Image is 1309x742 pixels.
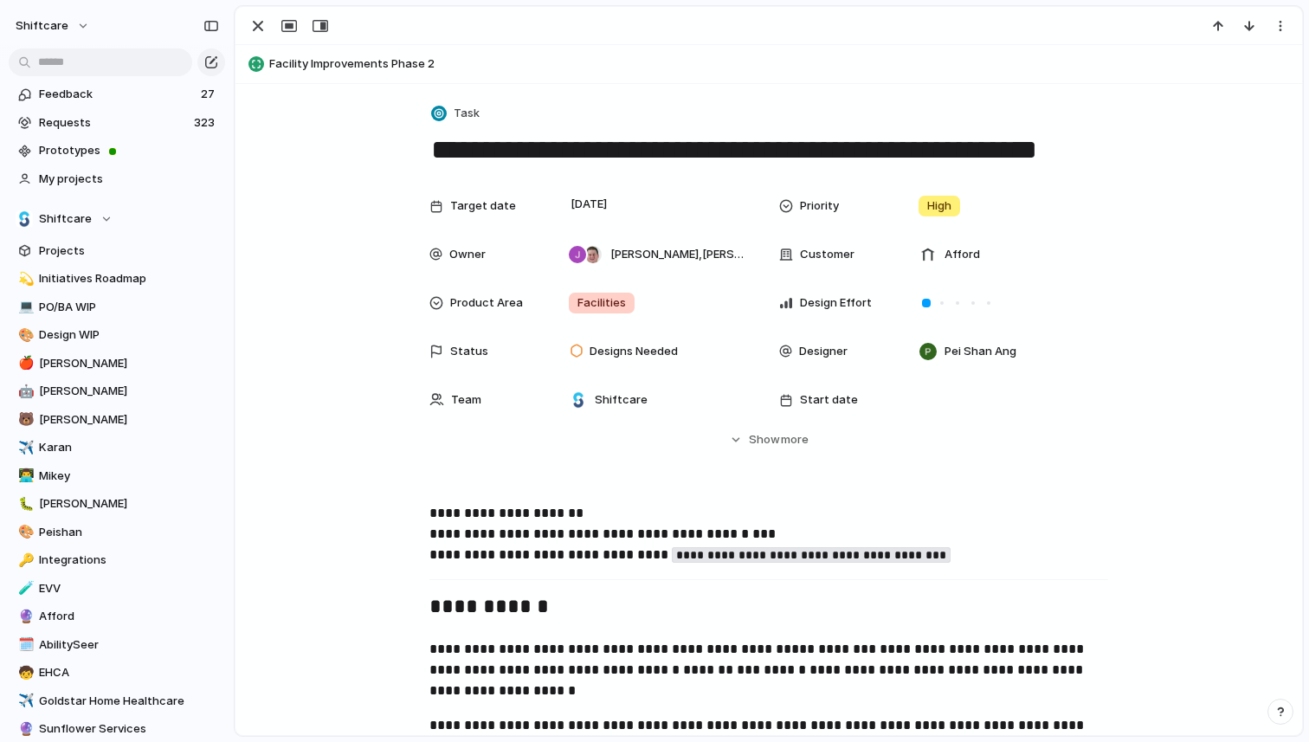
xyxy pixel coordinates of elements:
button: 💻 [16,299,33,316]
a: 🎨Peishan [9,519,225,545]
span: Shiftcare [595,391,648,409]
span: Feedback [39,86,196,103]
span: Designer [799,343,848,360]
span: Team [451,391,481,409]
div: 🤖 [18,382,30,402]
a: 👨‍💻Mikey [9,463,225,489]
div: 🔮 [18,607,30,627]
button: shiftcare [8,12,99,40]
span: Karan [39,439,219,456]
button: 🎨 [16,524,33,541]
div: ✈️ [18,691,30,711]
span: shiftcare [16,17,68,35]
div: 🔮Afford [9,603,225,629]
div: ✈️Goldstar Home Healthcare [9,688,225,714]
button: 🗓️ [16,636,33,654]
span: Show [749,431,780,448]
a: Requests323 [9,110,225,136]
button: 🍎 [16,355,33,372]
button: 🧒 [16,664,33,681]
a: 🗓️AbilitySeer [9,632,225,658]
span: Designs Needed [590,343,678,360]
a: 🐛[PERSON_NAME] [9,491,225,517]
a: 🔮Sunflower Services [9,716,225,742]
a: Projects [9,238,225,264]
span: Design Effort [800,294,872,312]
button: 🎨 [16,326,33,344]
button: ✈️ [16,693,33,710]
a: 🧒EHCA [9,660,225,686]
div: 💻PO/BA WIP [9,294,225,320]
button: 🧪 [16,580,33,597]
button: Task [428,101,485,126]
div: 🔑 [18,551,30,571]
button: 🔑 [16,552,33,569]
a: 🍎[PERSON_NAME] [9,351,225,377]
span: Owner [449,246,486,263]
a: 🔑Integrations [9,547,225,573]
span: Facilities [577,294,626,312]
div: 🔮 [18,719,30,739]
span: Mikey [39,468,219,485]
span: Priority [800,197,839,215]
span: Prototypes [39,142,219,159]
button: 👨‍💻 [16,468,33,485]
div: 🎨 [18,326,30,345]
a: My projects [9,166,225,192]
a: 🧪EVV [9,576,225,602]
span: Initiatives Roadmap [39,270,219,287]
span: Pei Shan Ang [945,343,1016,360]
div: 🐛 [18,494,30,514]
button: 🐛 [16,495,33,513]
span: [PERSON_NAME] [39,355,219,372]
button: 🔮 [16,608,33,625]
a: ✈️Karan [9,435,225,461]
button: 🐻 [16,411,33,429]
span: Afford [39,608,219,625]
span: Shiftcare [39,210,92,228]
a: 🤖[PERSON_NAME] [9,378,225,404]
span: Customer [800,246,854,263]
span: Facility Improvements Phase 2 [269,55,1294,73]
span: AbilitySeer [39,636,219,654]
a: Prototypes [9,138,225,164]
div: 💻 [18,297,30,317]
span: [PERSON_NAME] [39,495,219,513]
span: Status [450,343,488,360]
span: Peishan [39,524,219,541]
div: 👨‍💻 [18,466,30,486]
a: 🎨Design WIP [9,322,225,348]
button: Showmore [429,424,1108,455]
a: 💫Initiatives Roadmap [9,266,225,292]
span: EVV [39,580,219,597]
button: Shiftcare [9,206,225,232]
div: ✈️ [18,438,30,458]
span: Target date [450,197,516,215]
span: 323 [194,114,218,132]
span: Projects [39,242,219,260]
span: more [781,431,809,448]
span: PO/BA WIP [39,299,219,316]
span: Requests [39,114,189,132]
span: Goldstar Home Healthcare [39,693,219,710]
span: High [927,197,951,215]
span: [PERSON_NAME] [39,383,219,400]
div: 🧪 [18,578,30,598]
div: 🐻[PERSON_NAME] [9,407,225,433]
div: 🍎 [18,353,30,373]
div: 🐻 [18,410,30,429]
div: 🧒 [18,663,30,683]
span: Design WIP [39,326,219,344]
